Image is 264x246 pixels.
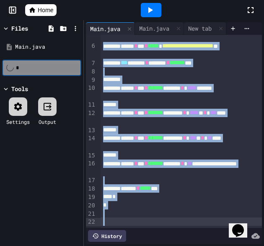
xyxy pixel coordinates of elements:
div: Main.java [86,24,124,33]
div: Settings [6,118,30,126]
div: 6 [86,42,96,59]
div: 10 [86,84,96,101]
div: Main.java [135,24,173,33]
div: 14 [86,134,96,152]
div: 16 [86,160,96,176]
div: 22 [86,218,96,226]
div: 13 [86,126,96,135]
div: 7 [86,59,96,68]
div: 17 [86,176,96,185]
span: Home [38,6,53,14]
div: 9 [86,76,96,84]
div: History [88,230,126,242]
div: 15 [86,152,96,160]
iframe: chat widget [229,212,256,238]
div: Files [11,24,28,33]
div: Main.java [86,22,135,35]
div: 18 [86,185,96,193]
div: Tools [11,84,28,93]
div: 20 [86,202,96,210]
div: 21 [86,210,96,218]
div: New tab [184,22,226,35]
div: Main.java [15,43,80,51]
div: 12 [86,109,96,126]
div: 19 [86,193,96,202]
div: 8 [86,68,96,76]
div: Output [39,118,56,126]
a: Home [25,4,57,16]
div: Main.java [135,22,184,35]
div: New tab [184,24,216,33]
div: 11 [86,101,96,109]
